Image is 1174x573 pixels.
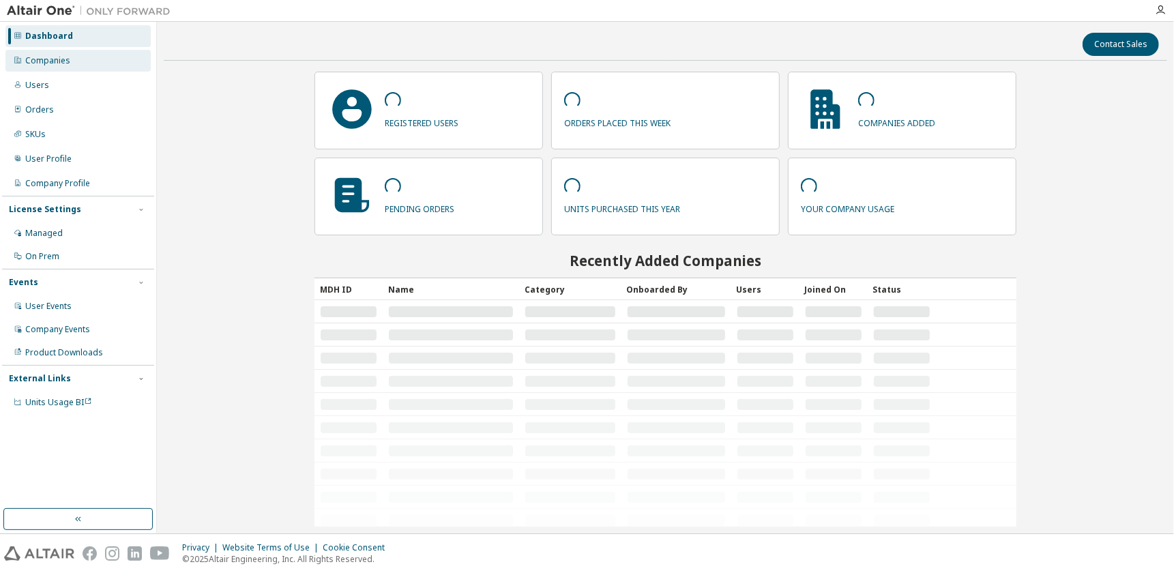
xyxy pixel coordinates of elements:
[25,104,54,115] div: Orders
[9,277,38,288] div: Events
[182,553,393,565] p: © 2025 Altair Engineering, Inc. All Rights Reserved.
[627,278,726,300] div: Onboarded By
[105,546,119,561] img: instagram.svg
[564,113,671,129] p: orders placed this week
[737,278,794,300] div: Users
[25,347,103,358] div: Product Downloads
[525,278,616,300] div: Category
[25,396,92,408] span: Units Usage BI
[25,129,46,140] div: SKUs
[128,546,142,561] img: linkedin.svg
[150,546,170,561] img: youtube.svg
[83,546,97,561] img: facebook.svg
[320,278,377,300] div: MDH ID
[4,546,74,561] img: altair_logo.svg
[25,153,72,164] div: User Profile
[182,542,222,553] div: Privacy
[25,251,59,262] div: On Prem
[25,178,90,189] div: Company Profile
[7,4,177,18] img: Altair One
[25,31,73,42] div: Dashboard
[385,199,454,215] p: pending orders
[1083,33,1159,56] button: Contact Sales
[25,55,70,66] div: Companies
[873,278,930,300] div: Status
[9,204,81,215] div: License Settings
[25,228,63,239] div: Managed
[801,199,894,215] p: your company usage
[25,301,72,312] div: User Events
[314,252,1017,269] h2: Recently Added Companies
[25,324,90,335] div: Company Events
[25,80,49,91] div: Users
[385,113,458,129] p: registered users
[388,278,514,300] div: Name
[9,373,71,384] div: External Links
[323,542,393,553] div: Cookie Consent
[222,542,323,553] div: Website Terms of Use
[564,199,680,215] p: units purchased this year
[858,113,935,129] p: companies added
[805,278,862,300] div: Joined On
